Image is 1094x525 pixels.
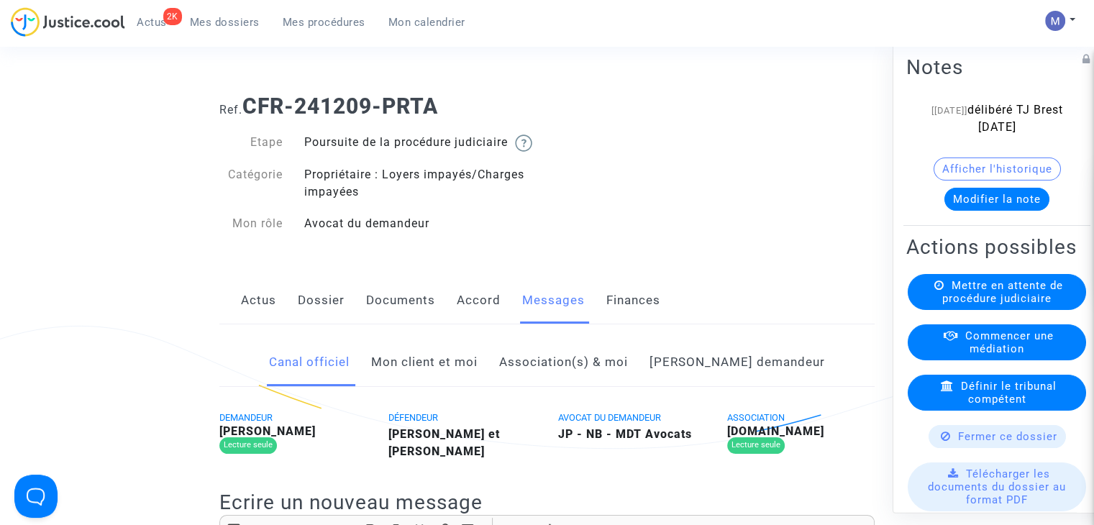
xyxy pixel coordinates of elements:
a: Finances [606,277,660,324]
a: Mes dossiers [178,12,271,33]
div: 2K [163,8,182,25]
h2: Ecrire un nouveau message [219,490,875,515]
b: CFR-241209-PRTA [242,93,438,119]
b: [PERSON_NAME] [219,424,316,438]
a: Dossier [298,277,345,324]
img: AAcHTtesyyZjLYJxzrkRG5BOJsapQ6nO-85ChvdZAQ62n80C=s96-c [1045,11,1065,31]
span: ASSOCIATION [727,412,785,423]
div: Propriétaire : Loyers impayés/Charges impayées [293,166,547,201]
a: Accord [457,277,501,324]
span: DEMANDEUR [219,412,273,423]
a: Mes procédures [271,12,377,33]
span: Mon calendrier [388,16,465,29]
a: Actus [241,277,276,324]
a: Mon calendrier [377,12,477,33]
button: Afficher l'historique [934,157,1061,181]
a: [PERSON_NAME] demandeur [649,339,825,386]
h2: Notes [906,55,1088,80]
span: délibéré TJ Brest [DATE] [967,103,1063,134]
span: Définir le tribunal compétent [961,380,1057,406]
div: Lecture seule [727,437,785,454]
h2: Actions possibles [906,234,1088,260]
span: [[DATE]] [931,105,967,116]
div: Lecture seule [219,437,277,454]
span: Mes dossiers [190,16,260,29]
span: Mes procédures [283,16,365,29]
div: Etape [209,134,293,152]
span: Actus [137,16,167,29]
span: Mettre en attente de procédure judiciaire [942,279,1063,305]
span: Commencer une médiation [965,329,1054,355]
span: Télécharger les documents du dossier au format PDF [928,467,1066,506]
b: [DOMAIN_NAME] [727,424,824,438]
img: jc-logo.svg [11,7,125,37]
span: Ref. [219,103,242,117]
b: [PERSON_NAME] et [PERSON_NAME] [388,427,500,458]
a: Messages [522,277,585,324]
a: Mon client et moi [371,339,478,386]
span: Fermer ce dossier [958,430,1057,443]
iframe: Help Scout Beacon - Open [14,475,58,518]
div: Catégorie [209,166,293,201]
span: AVOCAT DU DEMANDEUR [557,412,660,423]
div: Mon rôle [209,215,293,232]
img: help.svg [515,134,532,152]
span: DÉFENDEUR [388,412,438,423]
a: Canal officiel [269,339,350,386]
b: JP - NB - MDT Avocats [557,427,691,441]
a: 2KActus [125,12,178,33]
a: Association(s) & moi [499,339,628,386]
button: Modifier la note [944,188,1049,211]
a: Documents [366,277,435,324]
div: Poursuite de la procédure judiciaire [293,134,547,152]
div: Avocat du demandeur [293,215,547,232]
